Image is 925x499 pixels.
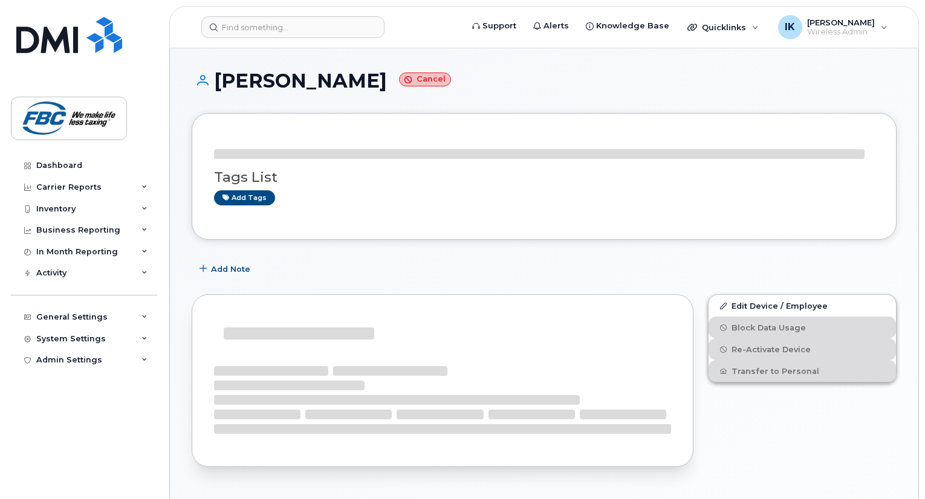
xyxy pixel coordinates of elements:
[192,70,897,91] h1: [PERSON_NAME]
[732,345,811,354] span: Re-Activate Device
[214,190,275,205] a: Add tags
[214,170,874,185] h3: Tags List
[709,295,896,317] a: Edit Device / Employee
[709,317,896,338] button: Block Data Usage
[211,263,250,275] span: Add Note
[192,258,261,280] button: Add Note
[399,72,451,86] small: Cancel
[709,360,896,382] button: Transfer to Personal
[709,338,896,360] button: Re-Activate Device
